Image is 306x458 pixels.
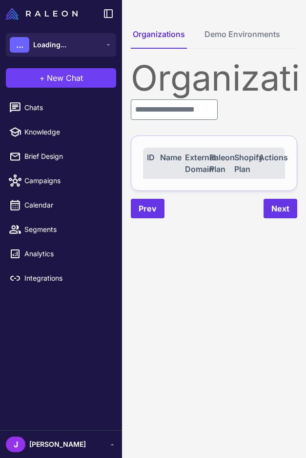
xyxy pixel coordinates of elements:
[4,146,118,167] a: Brief Design
[6,8,82,19] a: Raleon Logo
[4,171,118,191] a: Campaigns
[6,437,25,452] div: J
[33,39,66,50] span: Loading...
[4,97,118,118] a: Chats
[24,127,110,137] span: Knowledge
[24,224,110,235] span: Segments
[29,439,86,450] span: [PERSON_NAME]
[40,72,45,84] span: +
[264,199,297,218] button: Next
[131,60,297,95] div: Organizations
[24,200,110,210] span: Calendar
[24,273,110,284] span: Integrations
[209,152,232,175] div: Raleon Plan
[6,68,116,88] button: +New Chat
[234,152,257,175] div: Shopify Plan
[131,199,164,218] button: Prev
[4,122,118,142] a: Knowledge
[10,37,29,53] div: ...
[259,152,281,175] div: Actions
[24,151,110,162] span: Brief Design
[4,268,118,288] a: Integrations
[24,175,110,186] span: Campaigns
[131,28,187,49] button: Organizations
[160,152,183,175] div: Name
[4,219,118,240] a: Segments
[24,102,110,113] span: Chats
[4,244,118,264] a: Analytics
[6,8,78,19] img: Raleon Logo
[203,28,282,49] button: Demo Environments
[4,195,118,215] a: Calendar
[147,152,158,175] div: ID
[47,72,83,84] span: New Chat
[6,33,116,57] button: ...Loading...
[185,152,207,175] div: External Domain
[24,248,110,259] span: Analytics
